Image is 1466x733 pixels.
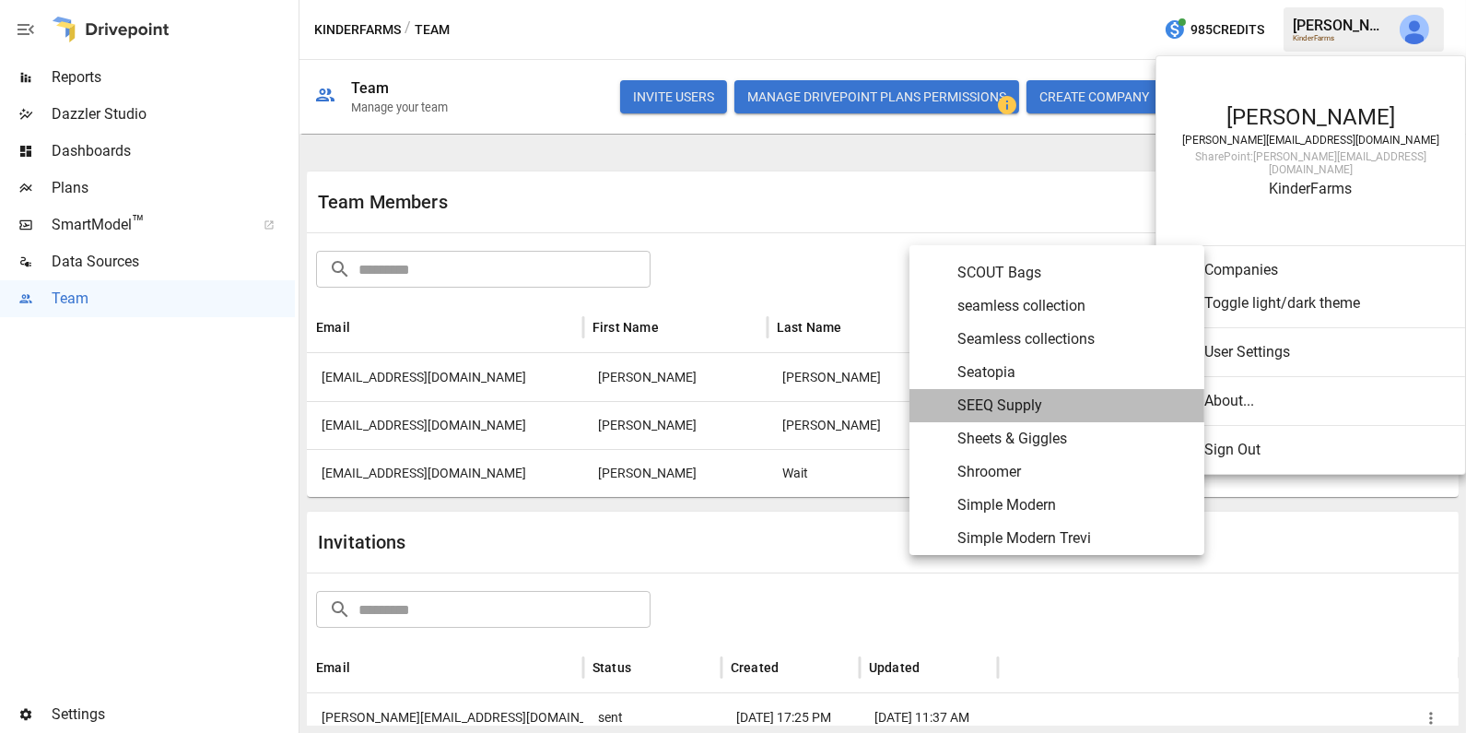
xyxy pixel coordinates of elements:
[1175,180,1447,197] div: KinderFarms
[957,494,1190,516] span: Simple Modern
[1204,390,1437,412] span: About...
[957,527,1190,550] span: Simple Modern Trevi
[1204,292,1437,314] span: Toggle light/dark theme
[957,428,1190,450] span: Sheets & Giggles
[1204,439,1437,461] span: Sign Out
[1175,150,1447,176] div: SharePoint: [PERSON_NAME][EMAIL_ADDRESS][DOMAIN_NAME]
[957,361,1190,384] span: Seatopia
[957,262,1190,284] span: SCOUT Bags
[1204,259,1437,281] span: Companies
[957,295,1190,317] span: seamless collection
[1175,104,1447,130] div: [PERSON_NAME]
[957,328,1190,350] span: Seamless collections
[957,395,1190,417] span: SEEQ Supply
[957,461,1190,483] span: Shroomer
[1204,341,1450,363] span: User Settings
[1175,134,1447,147] div: [PERSON_NAME][EMAIL_ADDRESS][DOMAIN_NAME]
